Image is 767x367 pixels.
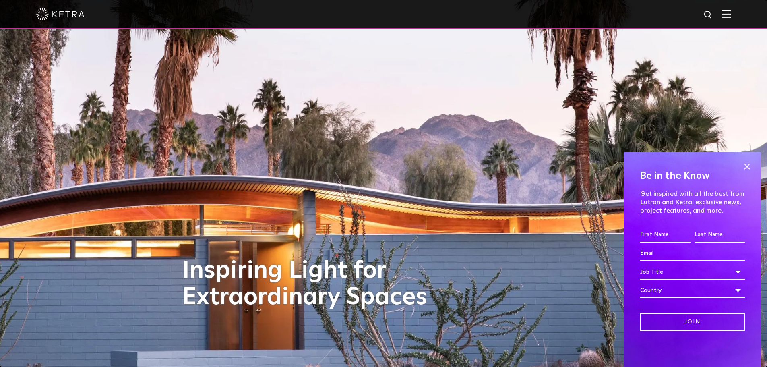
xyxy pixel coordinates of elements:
img: Hamburger%20Nav.svg [722,10,731,18]
input: Join [640,313,745,331]
img: search icon [703,10,713,20]
input: Last Name [695,227,745,243]
div: Job Title [640,264,745,280]
div: Country [640,283,745,298]
img: ketra-logo-2019-white [36,8,85,20]
input: First Name [640,227,691,243]
h4: Be in the Know [640,168,745,184]
input: Email [640,246,745,261]
h1: Inspiring Light for Extraordinary Spaces [182,257,444,311]
p: Get inspired with all the best from Lutron and Ketra: exclusive news, project features, and more. [640,190,745,215]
